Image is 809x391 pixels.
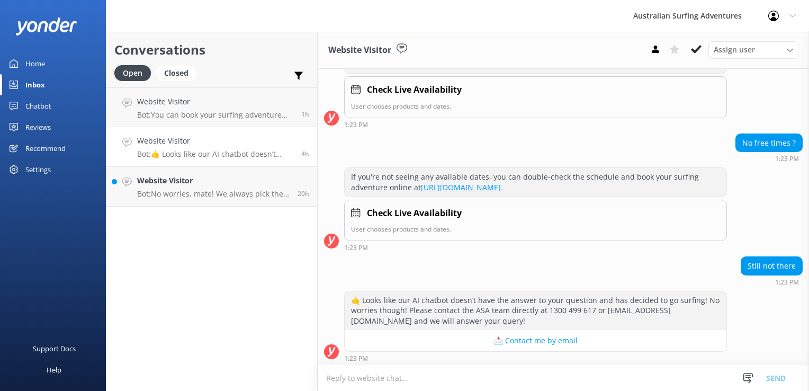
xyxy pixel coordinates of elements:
a: Website VisitorBot:🤙 Looks like our AI chatbot doesn’t have the answer to your question and has d... [106,127,317,167]
div: Chatbot [25,95,51,117]
h4: Website Visitor [137,96,293,108]
div: 01:23pm 19-Aug-2025 (UTC +10:00) Australia/Brisbane [735,155,803,162]
span: 04:27pm 19-Aug-2025 (UTC +10:00) Australia/Brisbane [301,110,309,119]
a: Website VisitorBot:No worries, mate! We always pick the best beach for learning to surf based on ... [106,167,317,207]
div: 01:23pm 19-Aug-2025 (UTC +10:00) Australia/Brisbane [741,278,803,286]
div: Support Docs [33,338,76,359]
div: 01:23pm 19-Aug-2025 (UTC +10:00) Australia/Brisbane [344,244,727,251]
button: 📩 Contact me by email [345,330,726,351]
div: 01:23pm 19-Aug-2025 (UTC +10:00) Australia/Brisbane [344,121,727,128]
h4: Check Live Availability [367,83,462,97]
p: Bot: No worries, mate! We always pick the best beach for learning to surf based on the conditions... [137,189,290,199]
div: Help [47,359,61,380]
span: 01:23pm 19-Aug-2025 (UTC +10:00) Australia/Brisbane [301,149,309,158]
div: No free times ? [736,134,802,152]
div: Still not there [741,257,802,275]
div: 🤙 Looks like our AI chatbot doesn’t have the answer to your question and has decided to go surfin... [345,291,726,330]
strong: 1:23 PM [775,279,799,286]
div: Settings [25,159,51,180]
div: Home [25,53,45,74]
h4: Website Visitor [137,175,290,186]
div: If you're not seeing any available dates, you can double-check the schedule and book your surfing... [345,168,726,196]
div: Assign User [708,41,798,58]
a: Website VisitorBot:You can book your surfing adventure online at [URL][DOMAIN_NAME]. Just head ov... [106,87,317,127]
p: User chooses products and dates. [351,101,720,111]
h2: Conversations [114,40,309,60]
div: Closed [156,65,196,81]
strong: 1:23 PM [344,356,368,362]
img: yonder-white-logo.png [16,17,77,35]
p: Bot: 🤙 Looks like our AI chatbot doesn’t have the answer to your question and has decided to go s... [137,149,293,159]
span: Assign user [714,44,755,56]
h4: Check Live Availability [367,207,462,220]
div: 01:23pm 19-Aug-2025 (UTC +10:00) Australia/Brisbane [344,354,727,362]
strong: 1:23 PM [344,245,368,251]
p: Bot: You can book your surfing adventure online at [URL][DOMAIN_NAME]. Just head over there to ch... [137,110,293,120]
div: Open [114,65,151,81]
div: Reviews [25,117,51,138]
a: Open [114,67,156,78]
strong: 1:23 PM [344,122,368,128]
a: Closed [156,67,202,78]
h3: Website Visitor [328,43,391,57]
span: 10:06pm 18-Aug-2025 (UTC +10:00) Australia/Brisbane [298,189,309,198]
div: Recommend [25,138,66,159]
h4: Website Visitor [137,135,293,147]
div: Inbox [25,74,45,95]
strong: 1:23 PM [775,156,799,162]
p: User chooses products and dates. [351,224,720,234]
a: [URL][DOMAIN_NAME]. [421,182,503,192]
